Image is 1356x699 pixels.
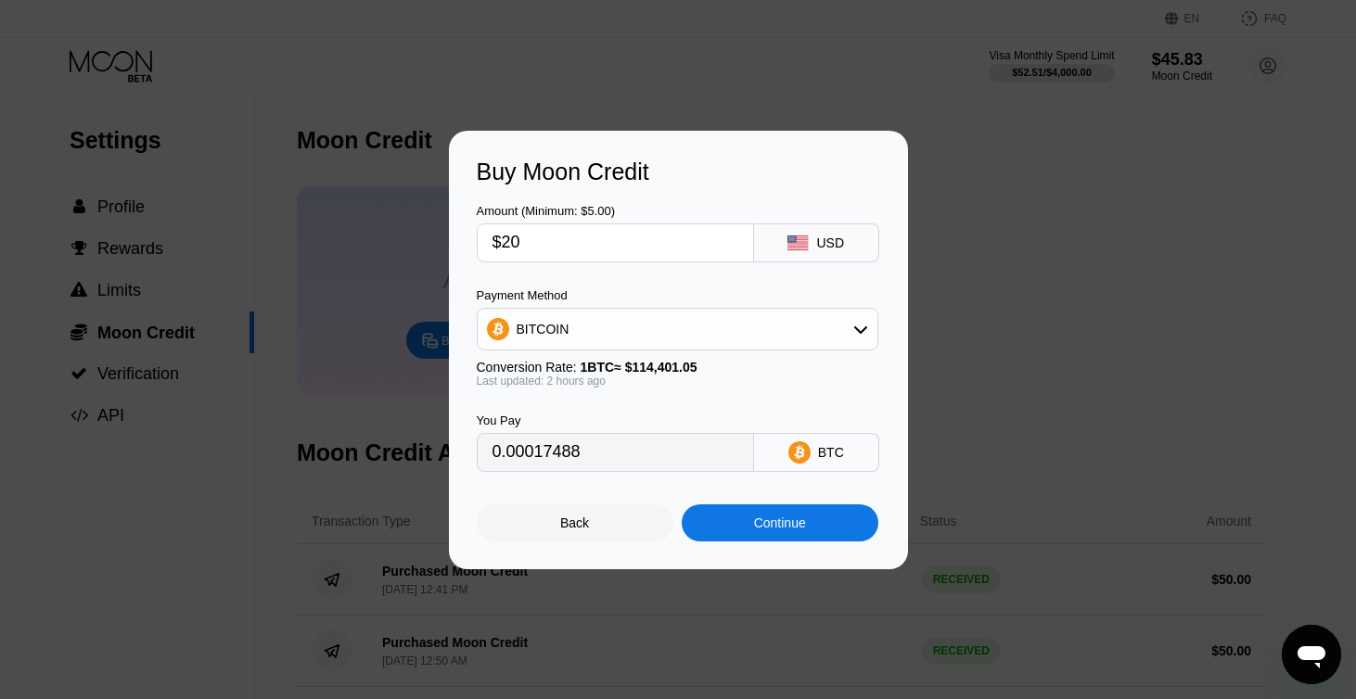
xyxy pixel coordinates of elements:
div: Back [560,515,589,530]
div: Payment Method [477,288,878,302]
div: BITCOIN [478,311,877,348]
iframe: Button to launch messaging window [1282,625,1341,684]
div: Amount (Minimum: $5.00) [477,204,754,218]
input: $0.00 [493,224,738,261]
div: BITCOIN [517,322,569,337]
div: Conversion Rate: [477,360,878,375]
div: Continue [754,515,806,530]
div: Last updated: 2 hours ago [477,375,878,388]
span: 1 BTC ≈ $114,401.05 [581,360,697,375]
div: Back [477,504,673,541]
div: Buy Moon Credit [477,159,880,185]
div: BTC [818,445,844,460]
div: USD [816,235,844,250]
div: Continue [682,504,878,541]
div: You Pay [477,413,754,427]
